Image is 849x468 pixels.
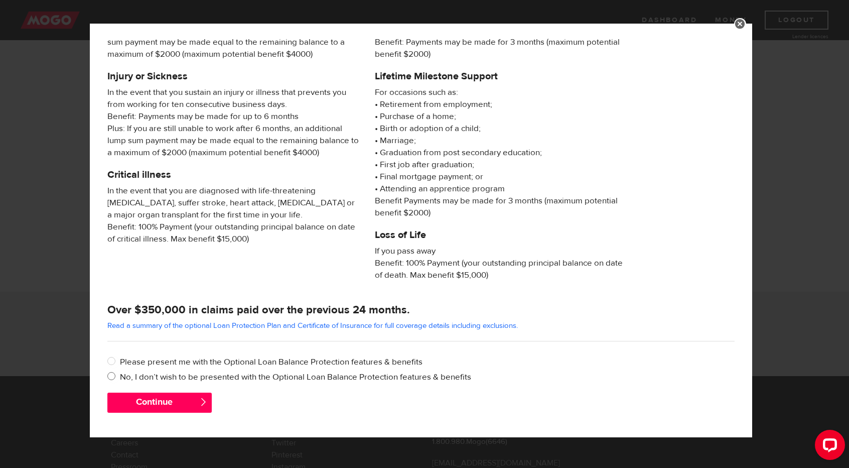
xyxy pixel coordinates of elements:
[375,86,627,98] span: For occasions such as:
[107,393,212,413] button: Continue
[375,245,627,281] span: If you pass away Benefit: 100% Payment (your outstanding principal balance on date of death. Max ...
[107,86,360,159] span: In the event that you sustain an injury or illness that prevents you from working for ten consecu...
[199,398,208,406] span: 
[375,86,627,219] p: • Retirement from employment; • Purchase of a home; • Birth or adoption of a child; • Marriage; •...
[120,356,735,368] label: Please present me with the Optional Loan Balance Protection features & benefits
[107,371,120,384] input: No, I don’t wish to be presented with the Optional Loan Balance Protection features & benefits
[120,371,735,383] label: No, I don’t wish to be presented with the Optional Loan Balance Protection features & benefits
[107,70,360,82] h5: Injury or Sickness
[107,321,518,330] a: Read a summary of the optional Loan Protection Plan and Certificate of Insurance for full coverag...
[107,185,360,245] span: In the event that you are diagnosed with life-threatening [MEDICAL_DATA], suffer stroke, heart at...
[375,70,627,82] h5: Lifetime Milestone Support
[375,229,627,241] h5: Loss of Life
[107,356,120,369] input: Please present me with the Optional Loan Balance Protection features & benefits
[107,303,735,317] h4: Over $350,000 in claims paid over the previous 24 months.
[107,169,360,181] h5: Critical illness
[807,426,849,468] iframe: LiveChat chat widget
